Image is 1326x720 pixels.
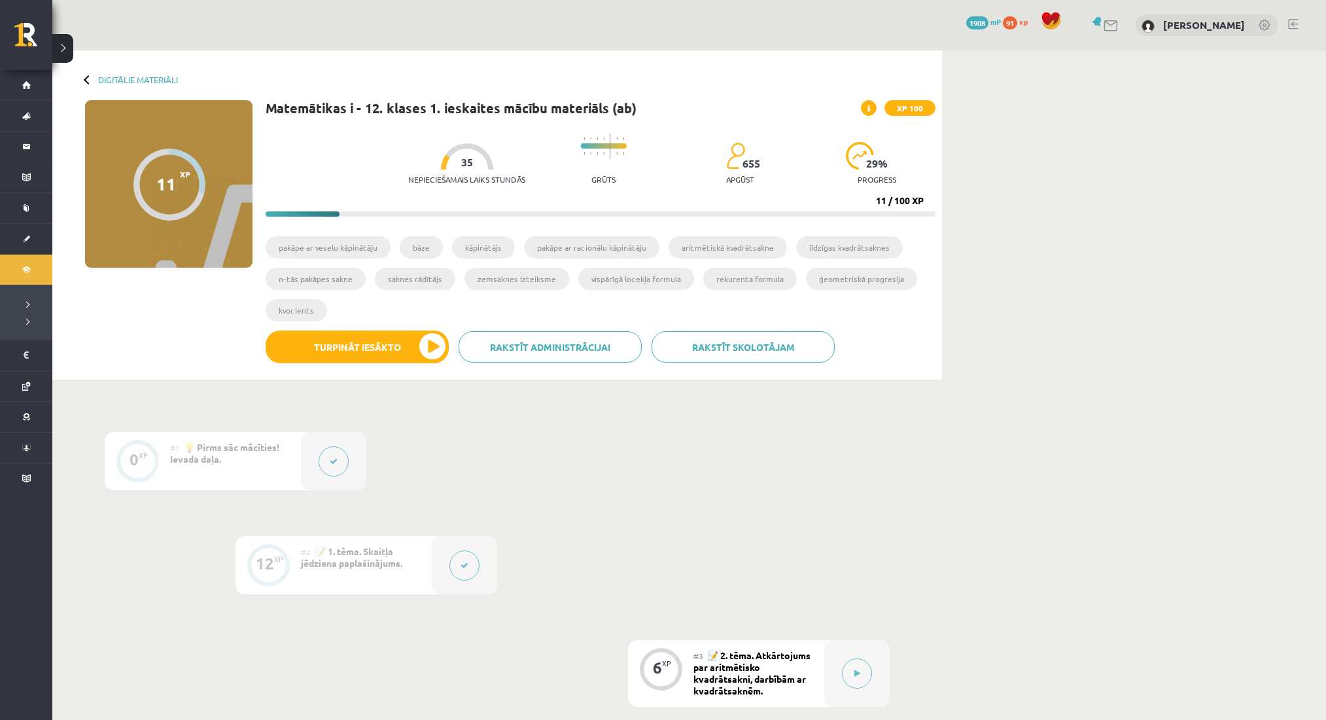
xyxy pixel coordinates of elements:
a: [PERSON_NAME] [1163,18,1245,31]
div: XP [662,660,671,667]
img: icon-short-line-57e1e144782c952c97e751825c79c345078a6d821885a25fce030b3d8c18986b.svg [584,152,585,155]
a: 1908 mP [966,16,1001,27]
span: 1908 [966,16,988,29]
span: #2 [301,547,311,557]
div: XP [274,556,283,563]
li: zemsaknes izteiksme [464,268,569,290]
li: ģeometriskā progresija [806,268,917,290]
img: icon-short-line-57e1e144782c952c97e751825c79c345078a6d821885a25fce030b3d8c18986b.svg [616,152,618,155]
div: 0 [130,454,139,465]
span: XP [180,170,190,179]
img: students-c634bb4e5e11cddfef0936a35e636f08e4e9abd3cc4e673bd6f9a4125e45ecb1.svg [726,142,745,170]
a: Rakstīt skolotājam [652,331,835,363]
span: 📝 1. tēma. Skaitļa jēdziena paplašinājums. [301,545,402,569]
p: apgūst [726,175,754,184]
img: icon-short-line-57e1e144782c952c97e751825c79c345078a6d821885a25fce030b3d8c18986b.svg [603,137,604,140]
span: mP [990,16,1001,27]
span: 29 % [866,158,888,170]
span: #1 [170,442,180,453]
img: icon-short-line-57e1e144782c952c97e751825c79c345078a6d821885a25fce030b3d8c18986b.svg [597,152,598,155]
a: Rīgas 1. Tālmācības vidusskola [14,23,52,56]
img: icon-short-line-57e1e144782c952c97e751825c79c345078a6d821885a25fce030b3d8c18986b.svg [590,152,591,155]
span: #3 [693,651,703,661]
div: 6 [653,662,662,674]
img: icon-short-line-57e1e144782c952c97e751825c79c345078a6d821885a25fce030b3d8c18986b.svg [584,137,585,140]
div: XP [139,452,148,459]
div: 11 [156,174,176,194]
li: aritmētiskā kvadrātsakne [669,236,787,259]
li: kvocients [266,299,327,321]
li: vispārīgā locekļa formula [578,268,694,290]
a: Digitālie materiāli [98,75,178,84]
li: rekurenta formula [703,268,797,290]
li: kāpinātājs [452,236,515,259]
p: Nepieciešamais laiks stundās [408,175,525,184]
img: icon-short-line-57e1e144782c952c97e751825c79c345078a6d821885a25fce030b3d8c18986b.svg [590,137,591,140]
img: icon-short-line-57e1e144782c952c97e751825c79c345078a6d821885a25fce030b3d8c18986b.svg [597,137,598,140]
li: bāze [400,236,443,259]
img: icon-progress-161ccf0a02000e728c5f80fcf4c31c7af3da0e1684b2b1d7c360e028c24a22f1.svg [846,142,874,170]
img: icon-short-line-57e1e144782c952c97e751825c79c345078a6d821885a25fce030b3d8c18986b.svg [623,137,624,140]
span: 💡 Pirms sāc mācīties! Ievada daļa. [170,441,279,465]
li: līdzīgas kvadrātsaknes [796,236,903,259]
li: pakāpe ar racionālu kāpinātāju [524,236,659,259]
img: icon-short-line-57e1e144782c952c97e751825c79c345078a6d821885a25fce030b3d8c18986b.svg [603,152,604,155]
img: icon-long-line-d9ea69661e0d244f92f715978eff75569469978d946b2353a9bb055b3ed8787d.svg [610,134,611,159]
a: Rakstīt administrācijai [459,331,642,363]
span: XP 100 [884,100,935,116]
span: 📝 2. tēma. Atkārtojums par aritmētisko kvadrātsakni, darbībām ar kvadrātsaknēm. [693,649,811,696]
img: icon-short-line-57e1e144782c952c97e751825c79c345078a6d821885a25fce030b3d8c18986b.svg [616,137,618,140]
li: pakāpe ar veselu kāpinātāju [266,236,391,259]
h1: Matemātikas i - 12. klases 1. ieskaites mācību materiāls (ab) [266,100,637,116]
p: Grūts [591,175,616,184]
span: 91 [1003,16,1017,29]
div: 12 [256,558,274,569]
img: Alise Strēlniece [1142,20,1155,33]
a: 91 xp [1003,16,1034,27]
img: icon-short-line-57e1e144782c952c97e751825c79c345078a6d821885a25fce030b3d8c18986b.svg [623,152,624,155]
span: 655 [742,158,760,170]
span: xp [1019,16,1028,27]
li: saknes rādītājs [375,268,455,290]
button: Turpināt iesākto [266,331,449,363]
li: n-tās pakāpes sakne [266,268,366,290]
p: progress [858,175,896,184]
span: 35 [461,156,473,168]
